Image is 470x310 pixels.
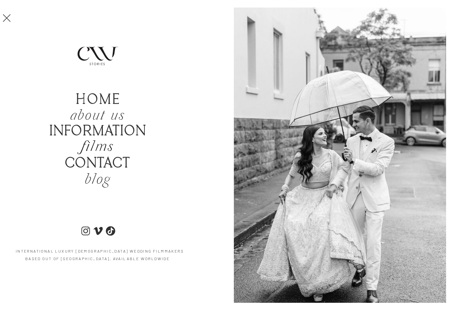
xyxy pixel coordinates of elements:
i: about us [70,106,125,126]
a: Based out of [GEOGRAPHIC_DATA], Available Worldwide [10,255,185,270]
a: blog [66,173,129,188]
a: films [66,140,129,155]
b: Contact [65,155,130,172]
h1: cw [209,2,263,20]
b: Information [49,123,147,140]
a: home [76,93,119,109]
a: Information [44,124,152,137]
b: home [76,92,121,108]
a: about us [70,109,130,122]
a: International Luxury [DEMOGRAPHIC_DATA] wedding filmmakers [12,247,187,262]
a: Contact [50,156,145,171]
